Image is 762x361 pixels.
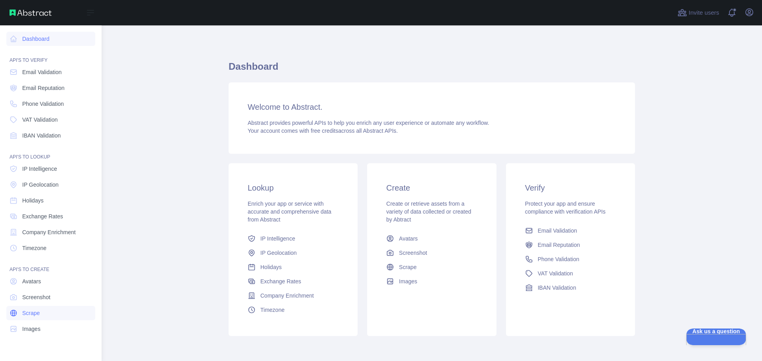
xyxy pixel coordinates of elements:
span: Invite users [689,8,719,17]
a: Exchange Rates [244,274,342,288]
span: Company Enrichment [22,228,76,236]
span: Scrape [22,309,40,317]
span: IP Geolocation [22,181,59,189]
a: Email Reputation [522,238,619,252]
div: API'S TO CREATE [6,257,95,273]
span: Holidays [22,197,44,204]
span: Timezone [22,244,46,252]
span: Protect your app and ensure compliance with verification APIs [525,201,606,215]
span: Exchange Rates [260,277,301,285]
span: Abstract provides powerful APIs to help you enrich any user experience or automate any workflow. [248,120,489,126]
a: Screenshot [6,290,95,304]
a: VAT Validation [6,113,95,127]
h3: Welcome to Abstract. [248,101,616,113]
a: Scrape [6,306,95,320]
span: Screenshot [399,249,427,257]
a: IP Geolocation [244,246,342,260]
a: Dashboard [6,32,95,46]
a: Scrape [383,260,480,274]
a: VAT Validation [522,266,619,281]
a: Timezone [244,303,342,317]
span: Scrape [399,263,416,271]
span: VAT Validation [22,116,58,124]
span: Email Validation [538,227,577,235]
a: Email Validation [6,65,95,79]
span: IP Geolocation [260,249,297,257]
span: IBAN Validation [538,284,576,292]
div: API'S TO LOOKUP [6,144,95,160]
span: Timezone [260,306,285,314]
a: Timezone [6,241,95,255]
span: Company Enrichment [260,292,314,300]
button: Invite users [676,6,721,19]
span: VAT Validation [538,269,573,277]
span: IP Intelligence [22,165,57,173]
h3: Verify [525,182,616,193]
a: Exchange Rates [6,209,95,223]
a: Holidays [6,193,95,208]
a: Phone Validation [522,252,619,266]
span: Your account comes with across all Abstract APIs. [248,128,398,134]
span: Avatars [22,277,41,285]
span: IBAN Validation [22,132,61,139]
span: Email Reputation [22,84,65,92]
a: IBAN Validation [522,281,619,295]
span: free credits [311,128,338,134]
a: Avatars [6,274,95,288]
a: Email Reputation [6,81,95,95]
span: IP Intelligence [260,235,295,243]
span: Images [399,277,417,285]
span: Phone Validation [22,100,64,108]
iframe: Help Scout Beacon - Open [686,329,746,345]
span: Email Reputation [538,241,580,249]
span: Phone Validation [538,255,579,263]
a: IP Geolocation [6,178,95,192]
a: Holidays [244,260,342,274]
span: Images [22,325,40,333]
span: Screenshot [22,293,50,301]
a: IP Intelligence [6,162,95,176]
span: Holidays [260,263,282,271]
a: Company Enrichment [6,225,95,239]
span: Avatars [399,235,418,243]
a: IP Intelligence [244,231,342,246]
span: Exchange Rates [22,212,63,220]
h1: Dashboard [229,60,635,79]
span: Email Validation [22,68,62,76]
a: Screenshot [383,246,480,260]
a: Avatars [383,231,480,246]
a: Images [6,322,95,336]
div: API'S TO VERIFY [6,48,95,63]
span: Enrich your app or service with accurate and comprehensive data from Abstract [248,201,331,223]
h3: Create [386,182,477,193]
img: Abstract API [10,10,52,16]
a: Phone Validation [6,97,95,111]
a: Company Enrichment [244,288,342,303]
span: Create or retrieve assets from a variety of data collected or created by Abtract [386,201,471,223]
a: Email Validation [522,223,619,238]
a: IBAN Validation [6,128,95,143]
a: Images [383,274,480,288]
h3: Lookup [248,182,339,193]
